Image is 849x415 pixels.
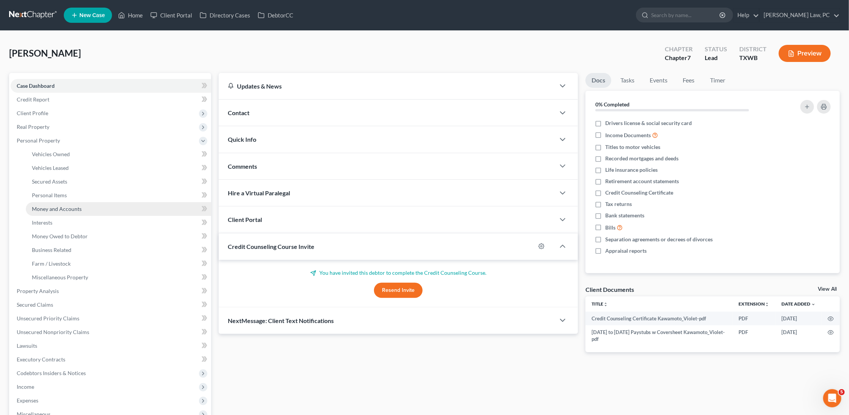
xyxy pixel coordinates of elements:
[11,312,211,325] a: Unsecured Priority Claims
[11,284,211,298] a: Property Analysis
[739,54,767,62] div: TXWB
[705,54,727,62] div: Lead
[603,302,608,307] i: unfold_more
[26,188,211,202] a: Personal Items
[228,243,314,250] span: Credit Counseling Course Invite
[704,73,731,88] a: Timer
[585,325,732,346] td: [DATE] to [DATE] Paystubs w Coversheet Kawamoto_Violet-pdf
[26,161,211,175] a: Vehicles Leased
[228,269,569,277] p: You have invited this debtor to complete the Credit Counseling Course.
[811,302,816,307] i: expand_more
[17,124,49,130] span: Real Property
[605,236,713,243] span: Separation agreements or decrees of divorces
[651,8,721,22] input: Search by name...
[775,312,822,325] td: [DATE]
[779,45,831,62] button: Preview
[26,216,211,230] a: Interests
[605,166,658,174] span: Life insurance policies
[374,283,423,298] button: Resend Invite
[228,189,290,196] span: Hire a Virtual Paralegal
[228,216,262,223] span: Client Portal
[644,73,674,88] a: Events
[665,54,693,62] div: Chapter
[605,131,651,139] span: Income Documents
[114,8,147,22] a: Home
[228,163,257,170] span: Comments
[32,274,88,280] span: Miscellaneous Property
[32,151,70,157] span: Vehicles Owned
[17,288,59,294] span: Property Analysis
[17,356,65,363] span: Executory Contracts
[823,389,841,407] iframe: Intercom live chat
[17,383,34,390] span: Income
[17,301,53,308] span: Secured Claims
[605,212,644,219] span: Bank statements
[32,165,69,171] span: Vehicles Leased
[11,93,211,106] a: Credit Report
[26,243,211,257] a: Business Related
[17,397,38,404] span: Expenses
[26,175,211,188] a: Secured Assets
[732,312,775,325] td: PDF
[228,317,334,324] span: NextMessage: Client Text Notifications
[26,202,211,216] a: Money and Accounts
[592,301,608,307] a: Titleunfold_more
[17,315,79,322] span: Unsecured Priority Claims
[147,8,196,22] a: Client Portal
[11,325,211,339] a: Unsecured Nonpriority Claims
[26,230,211,243] a: Money Owed to Debtor
[605,177,679,185] span: Retirement account statements
[705,45,727,54] div: Status
[595,101,630,108] strong: 0% Completed
[32,178,67,185] span: Secured Assets
[605,119,692,127] span: Drivers license & social security card
[17,370,86,376] span: Codebtors Insiders & Notices
[254,8,297,22] a: DebtorCC
[26,271,211,284] a: Miscellaneous Property
[605,247,647,255] span: Appraisal reports
[17,342,37,349] span: Lawsuits
[585,312,732,325] td: Credit Counseling Certificate Kawamoto_Violet-pdf
[32,219,52,226] span: Interests
[687,54,691,61] span: 7
[17,329,89,335] span: Unsecured Nonpriority Claims
[11,79,211,93] a: Case Dashboard
[739,45,767,54] div: District
[739,301,769,307] a: Extensionunfold_more
[26,147,211,161] a: Vehicles Owned
[760,8,840,22] a: [PERSON_NAME] Law, PC
[605,200,632,208] span: Tax returns
[11,353,211,366] a: Executory Contracts
[17,110,48,116] span: Client Profile
[32,247,71,253] span: Business Related
[9,48,81,59] span: [PERSON_NAME]
[665,45,693,54] div: Chapter
[11,298,211,312] a: Secured Claims
[32,260,71,267] span: Farm / Livestock
[17,137,60,144] span: Personal Property
[196,8,254,22] a: Directory Cases
[17,96,49,103] span: Credit Report
[677,73,701,88] a: Fees
[228,109,249,116] span: Contact
[79,13,105,18] span: New Case
[818,287,837,292] a: View All
[32,233,88,239] span: Money Owed to Debtor
[734,8,759,22] a: Help
[605,224,615,231] span: Bills
[765,302,769,307] i: unfold_more
[775,325,822,346] td: [DATE]
[17,82,55,89] span: Case Dashboard
[839,389,845,395] span: 5
[732,325,775,346] td: PDF
[585,73,611,88] a: Docs
[605,189,673,196] span: Credit Counseling Certificate
[26,257,211,271] a: Farm / Livestock
[11,339,211,353] a: Lawsuits
[605,155,679,162] span: Recorded mortgages and deeds
[32,192,67,198] span: Personal Items
[228,136,256,143] span: Quick Info
[614,73,641,88] a: Tasks
[781,301,816,307] a: Date Added expand_more
[228,82,546,90] div: Updates & News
